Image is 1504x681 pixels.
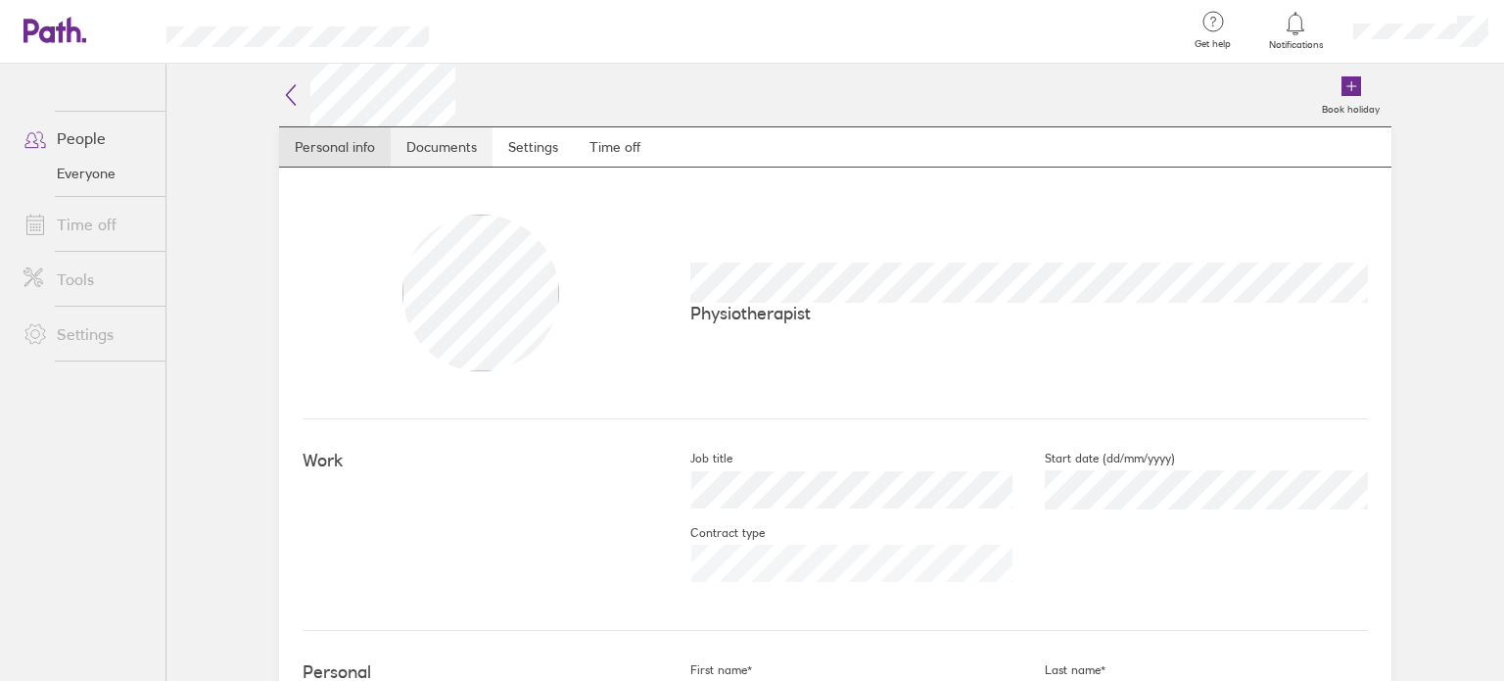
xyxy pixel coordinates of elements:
a: Book holiday [1310,64,1391,126]
a: Tools [8,260,165,299]
a: Time off [8,205,165,244]
label: Contract type [659,525,765,541]
a: Settings [8,315,165,354]
p: Physiotherapist [690,303,1368,323]
h4: Work [303,451,659,471]
span: Get help [1181,38,1245,50]
a: Settings [493,127,574,167]
a: Everyone [8,158,165,189]
a: Notifications [1264,10,1328,51]
span: Notifications [1264,39,1328,51]
label: Last name* [1013,662,1105,678]
label: Book holiday [1310,98,1391,116]
label: Job title [659,451,732,466]
label: First name* [659,662,752,678]
a: Time off [574,127,656,167]
a: People [8,119,165,158]
a: Personal info [279,127,391,167]
a: Documents [391,127,493,167]
label: Start date (dd/mm/yyyy) [1013,451,1175,466]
